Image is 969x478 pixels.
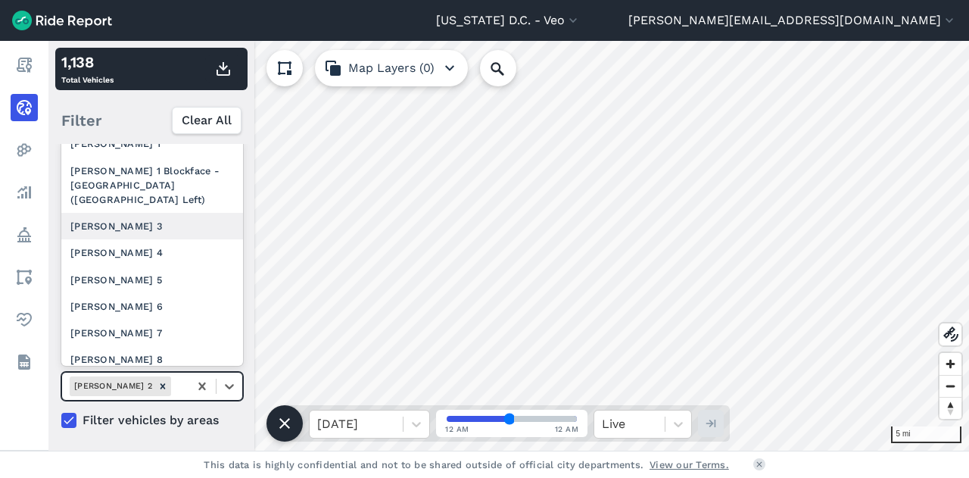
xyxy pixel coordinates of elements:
button: Zoom in [939,353,961,375]
div: [PERSON_NAME] 6 [61,293,243,320]
button: Reset bearing to north [939,397,961,419]
a: Health [11,306,38,333]
div: [PERSON_NAME] 7 [61,320,243,346]
input: Search Location or Vehicles [480,50,541,86]
button: Zoom out [939,375,961,397]
div: [PERSON_NAME] 8 [61,346,243,373]
div: Remove Ward 2 [154,376,171,395]
a: Report [11,52,38,79]
a: Areas [11,264,38,291]
span: Clear All [182,111,232,130]
div: [PERSON_NAME] 1 [61,130,243,157]
a: Policy [11,221,38,248]
button: [US_STATE] D.C. - Veo [436,11,581,30]
div: [PERSON_NAME] 3 [61,213,243,239]
div: Filter [55,97,248,144]
a: Realtime [11,94,38,121]
div: [PERSON_NAME] 5 [61,267,243,293]
canvas: Map [48,41,969,451]
div: 1,138 [61,51,114,73]
div: 5 mi [891,426,961,443]
a: Heatmaps [11,136,38,164]
button: Clear All [172,107,241,134]
label: Filter vehicles by areas [61,411,243,430]
button: [PERSON_NAME][EMAIL_ADDRESS][DOMAIN_NAME] [628,11,957,30]
div: [PERSON_NAME] 4 [61,239,243,266]
div: Total Vehicles [61,51,114,87]
span: 12 AM [445,423,469,435]
a: View our Terms. [650,458,729,472]
img: Ride Report [12,11,112,30]
span: 12 AM [555,423,579,435]
button: Map Layers (0) [315,50,468,86]
a: Datasets [11,348,38,376]
a: Analyze [11,179,38,206]
div: [PERSON_NAME] 2 [70,376,154,395]
div: [PERSON_NAME] 1 Blockface - [GEOGRAPHIC_DATA] ([GEOGRAPHIC_DATA] Left) [61,158,243,214]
